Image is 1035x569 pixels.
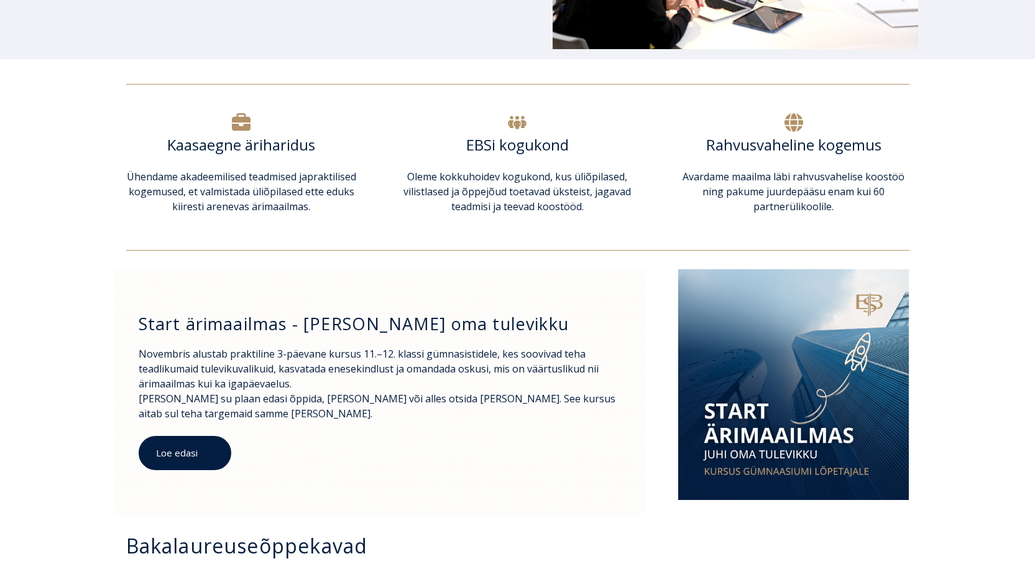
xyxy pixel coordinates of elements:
h6: Rahvusvaheline kogemus [678,136,909,154]
a: Loe edasi [139,436,231,470]
p: Novembris alustab praktiline 3-päevane kursus 11.–12. klassi gümnasistidele, kes soovivad teha te... [139,346,621,421]
img: Start ruut [678,269,909,500]
h6: EBSi kogukond [402,136,633,154]
h3: Start ärimaailmas - [PERSON_NAME] oma tulevikku [139,313,609,335]
span: praktilised kogemused, et valmistada üliõpilased ette eduks kiiresti arenevas ärimaailmas. [129,170,356,213]
p: Avardame maailma läbi rahvusvahelise koostöö ning pakume juurdepääsu enam kui 60 partnerülikoolile. [678,169,909,214]
span: Ühendame akadeemilised teadmised ja [127,170,307,183]
span: Oleme kokkuhoidev kogukond, kus üliõpilased, vilistlased ja õppejõud toetavad üksteist, jagavad t... [403,170,631,213]
h6: Kaasaegne äriharidus [126,136,357,154]
h3: Bakalaureuseõppekavad [126,535,922,557]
